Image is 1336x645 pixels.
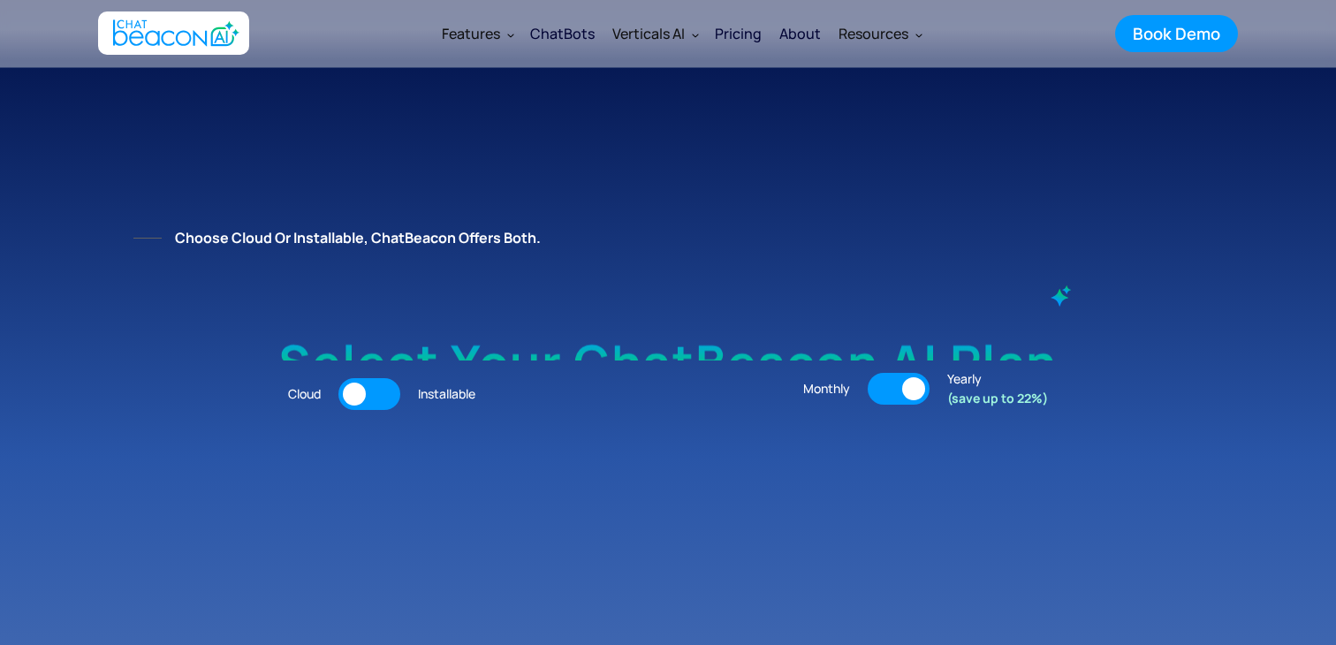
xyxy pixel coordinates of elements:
[1049,284,1074,308] img: ChatBeacon AI
[125,334,1211,391] h1: Select your ChatBeacon AI plan
[1115,15,1238,52] a: Book Demo
[612,21,685,46] div: Verticals AI
[947,369,1048,407] div: Yearly
[418,384,475,404] div: Installable
[530,21,595,46] div: ChatBots
[839,21,908,46] div: Resources
[98,11,249,55] a: home
[779,21,821,46] div: About
[521,11,603,57] a: ChatBots
[770,11,830,57] a: About
[603,12,706,55] div: Verticals AI
[706,12,770,55] a: Pricing
[133,238,162,239] img: Line
[433,12,521,55] div: Features
[692,31,699,38] img: Dropdown
[507,31,514,38] img: Dropdown
[288,384,321,404] div: Cloud
[830,12,930,55] div: Resources
[915,31,922,38] img: Dropdown
[1133,22,1220,45] div: Book Demo
[803,379,850,398] div: Monthly
[175,228,541,247] strong: Choose Cloud or Installable, ChatBeacon offers both.
[715,21,762,46] div: Pricing
[947,390,1048,406] strong: (save up to 22%)
[442,21,500,46] div: Features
